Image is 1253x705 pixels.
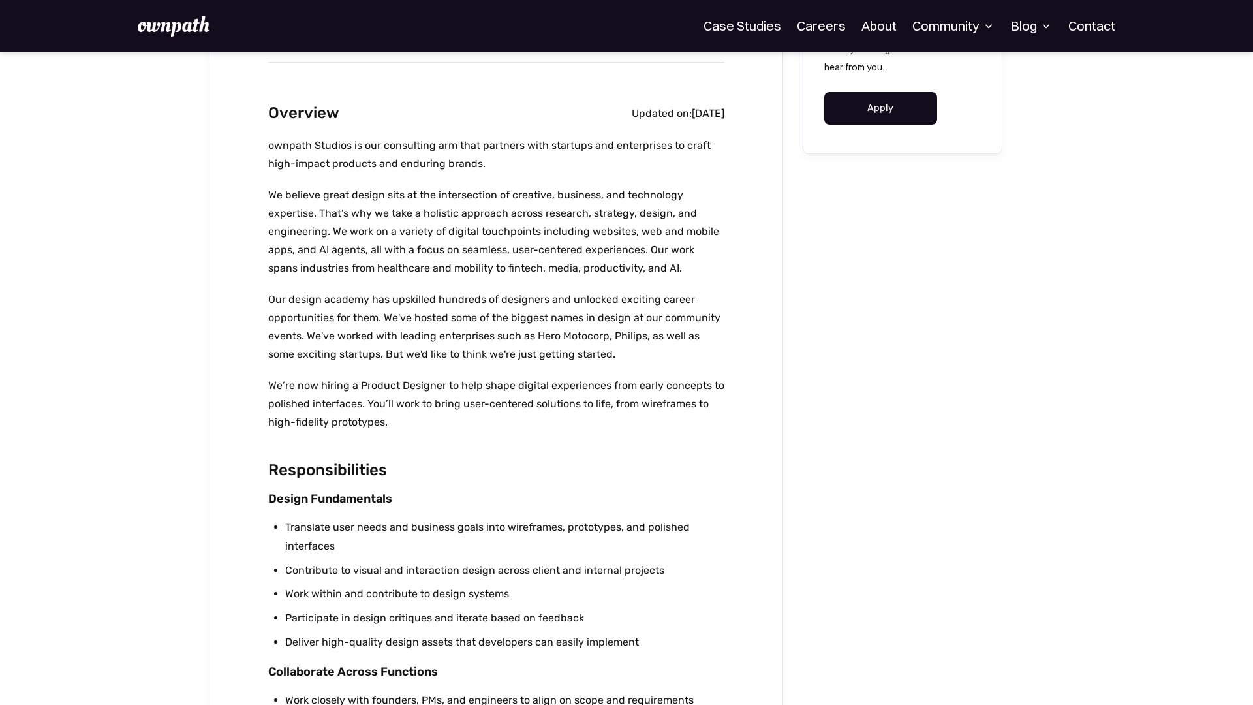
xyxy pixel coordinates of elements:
[285,518,724,556] li: Translate user needs and business goals into wireframes, prototypes, and polished interfaces
[632,107,692,120] div: Updated on:
[268,290,724,364] p: Our design academy has upskilled hundreds of designers and unlocked exciting career opportunities...
[268,101,339,126] h2: Overview
[268,492,392,506] strong: Design Fundamentals
[824,92,937,125] a: Apply
[861,18,897,34] a: About
[1068,18,1115,34] a: Contact
[692,107,724,120] div: [DATE]
[797,18,846,34] a: Careers
[268,377,724,431] p: We’re now hiring a Product Designer to help shape digital experiences from early concepts to poli...
[268,665,438,679] strong: Collaborate Across Functions
[268,458,724,483] h2: Responsibilities
[268,136,724,173] p: ownpath Studios is our consulting arm that partners with startups and enterprises to craft high-i...
[285,609,724,628] li: Participate in design critiques and iterate based on feedback
[285,633,724,652] li: Deliver high-quality design assets that developers can easily implement
[704,18,781,34] a: Case Studies
[268,186,724,277] p: We believe great design sits at the intersection of creative, business, and technology expertise....
[285,561,724,580] li: Contribute to visual and interaction design across client and internal projects
[1011,18,1053,34] div: Blog
[285,585,724,604] li: Work within and contribute to design systems
[912,18,995,34] div: Community
[824,40,981,76] p: Think you're a good fit? We'd love to hear from you.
